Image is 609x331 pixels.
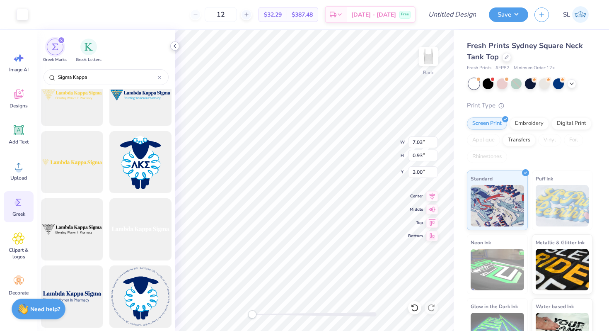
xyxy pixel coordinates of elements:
[43,39,67,63] button: filter button
[563,10,570,19] span: SL
[503,134,536,146] div: Transfers
[85,43,93,51] img: Greek Letters Image
[12,211,25,217] span: Greek
[76,39,101,63] button: filter button
[467,134,500,146] div: Applique
[514,65,555,72] span: Minimum Order: 12 +
[495,65,510,72] span: # FP82
[536,185,589,226] img: Puff Ink
[351,10,396,19] span: [DATE] - [DATE]
[9,66,29,73] span: Image AI
[564,134,583,146] div: Foil
[408,206,423,213] span: Middle
[205,7,237,22] input: – –
[401,12,409,17] span: Free
[9,290,29,296] span: Decorate
[408,233,423,239] span: Bottom
[536,302,574,311] span: Water based Ink
[467,65,491,72] span: Fresh Prints
[510,117,549,130] div: Embroidery
[536,238,585,247] span: Metallic & Glitter Ink
[471,249,524,290] img: Neon Ink
[489,7,528,22] button: Save
[30,305,60,313] strong: Need help?
[52,44,58,50] img: Greek Marks Image
[538,134,561,146] div: Vinyl
[43,57,67,63] span: Greek Marks
[420,48,437,65] img: Back
[471,302,518,311] span: Glow in the Dark Ink
[5,247,32,260] span: Clipart & logos
[57,73,158,81] input: Try "Alpha"
[422,6,483,23] input: Untitled Design
[10,102,28,109] span: Designs
[467,151,507,163] div: Rhinestones
[292,10,313,19] span: $387.48
[467,117,507,130] div: Screen Print
[43,39,67,63] div: filter for Greek Marks
[471,174,493,183] span: Standard
[467,101,592,110] div: Print Type
[536,249,589,290] img: Metallic & Glitter Ink
[559,6,592,23] a: SL
[536,174,553,183] span: Puff Ink
[467,41,583,62] span: Fresh Prints Sydney Square Neck Tank Top
[572,6,589,23] img: Sonia Lerner
[408,193,423,200] span: Center
[9,139,29,145] span: Add Text
[10,175,27,181] span: Upload
[264,10,282,19] span: $32.29
[76,57,101,63] span: Greek Letters
[471,238,491,247] span: Neon Ink
[423,69,434,76] div: Back
[76,39,101,63] div: filter for Greek Letters
[408,219,423,226] span: Top
[248,310,256,319] div: Accessibility label
[471,185,524,226] img: Standard
[551,117,592,130] div: Digital Print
